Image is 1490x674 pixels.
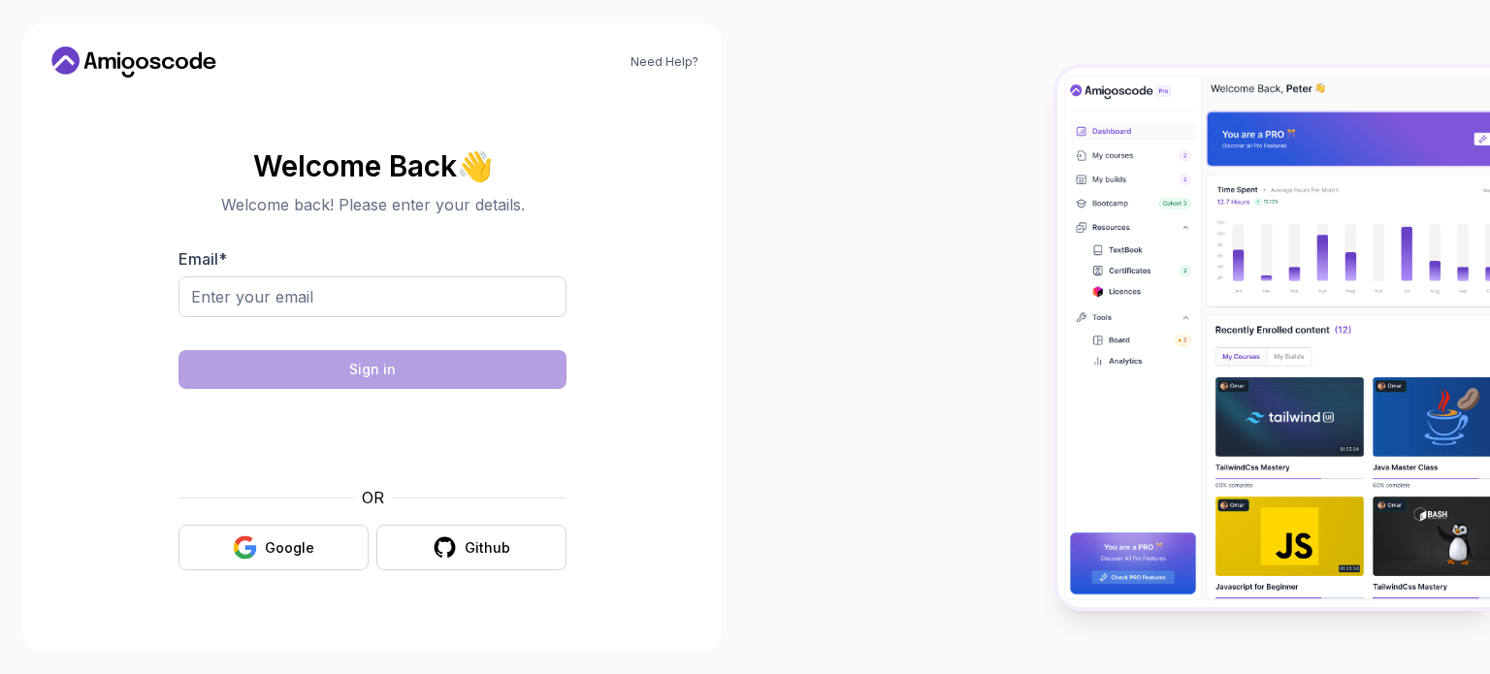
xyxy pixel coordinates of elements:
[631,54,698,70] a: Need Help?
[362,486,384,509] p: OR
[47,47,221,78] a: Home link
[178,276,567,317] input: Enter your email
[178,249,227,269] label: Email *
[178,525,369,570] button: Google
[178,350,567,389] button: Sign in
[178,193,567,216] p: Welcome back! Please enter your details.
[226,401,519,474] iframe: Widget containing checkbox for hCaptcha security challenge
[376,525,567,570] button: Github
[178,150,567,181] h2: Welcome Back
[1057,68,1490,607] img: Amigoscode Dashboard
[465,538,510,558] div: Github
[455,147,495,183] span: 👋
[265,538,314,558] div: Google
[349,360,396,379] div: Sign in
